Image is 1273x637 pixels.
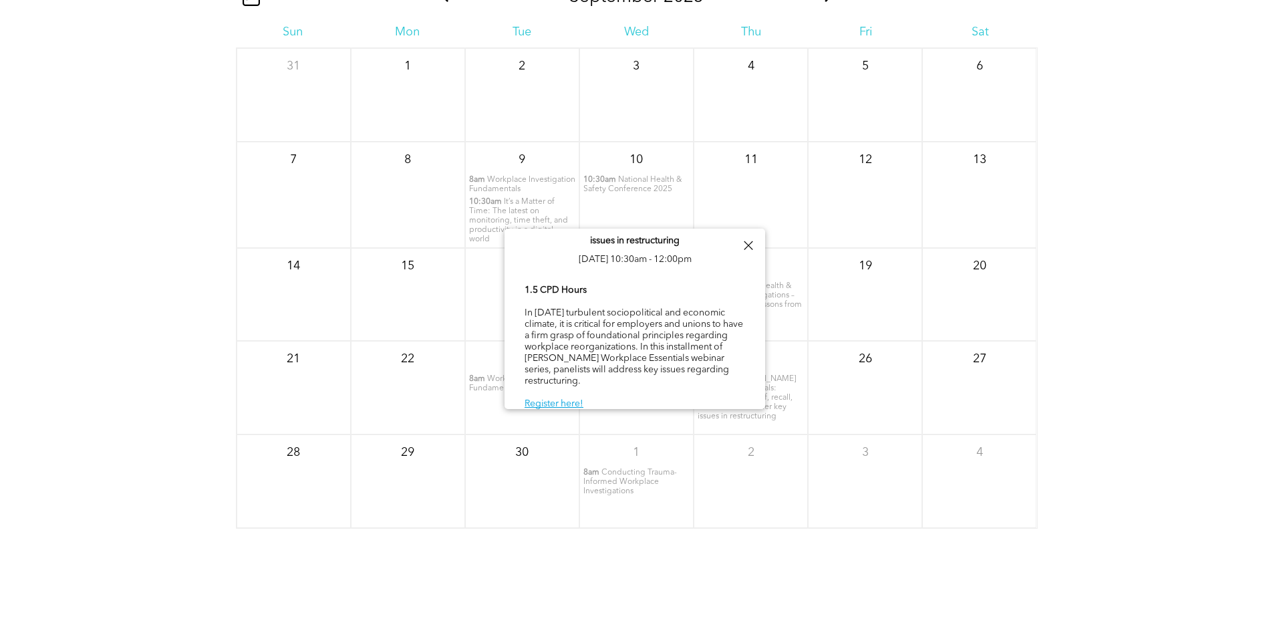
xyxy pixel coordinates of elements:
[624,440,648,465] p: 1
[525,283,745,411] div: In [DATE] turbulent sociopolitical and economic climate, it is critical for employers and unions ...
[853,254,877,278] p: 19
[853,440,877,465] p: 3
[624,148,648,172] p: 10
[469,375,575,392] span: Workplace Investigation Fundamentals
[579,25,694,39] div: Wed
[525,285,587,295] b: 1.5 CPD Hours
[350,25,464,39] div: Mon
[396,54,420,78] p: 1
[396,148,420,172] p: 8
[396,254,420,278] p: 15
[579,255,692,264] span: [DATE] 10:30am - 12:00pm
[853,148,877,172] p: 12
[236,25,350,39] div: Sun
[853,347,877,371] p: 26
[396,440,420,465] p: 29
[583,469,677,495] span: Conducting Trauma-Informed Workplace Investigations
[968,148,992,172] p: 13
[968,54,992,78] p: 6
[968,440,992,465] p: 4
[469,175,485,184] span: 8am
[464,25,579,39] div: Tue
[583,176,682,193] span: National Health & Safety Conference 2025
[510,54,534,78] p: 2
[469,198,568,243] span: It’s a Matter of Time: The latest on monitoring, time theft, and productivity in a digital world
[624,54,648,78] p: 3
[510,148,534,172] p: 9
[968,347,992,371] p: 27
[694,25,808,39] div: Thu
[853,54,877,78] p: 5
[739,148,763,172] p: 11
[583,175,616,184] span: 10:30am
[469,374,485,384] span: 8am
[281,347,305,371] p: 21
[583,468,599,477] span: 8am
[525,399,583,408] a: Register here!
[527,199,743,245] span: [PERSON_NAME] Workplace Essentials: Outsourcing, layoff, recall, severance and other key issues i...
[809,25,923,39] div: Fri
[510,440,534,465] p: 30
[469,176,575,193] span: Workplace Investigation Fundamentals
[739,54,763,78] p: 4
[968,254,992,278] p: 20
[281,54,305,78] p: 31
[396,347,420,371] p: 22
[281,440,305,465] p: 28
[281,254,305,278] p: 14
[469,197,502,207] span: 10:30am
[923,25,1037,39] div: Sat
[739,440,763,465] p: 2
[281,148,305,172] p: 7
